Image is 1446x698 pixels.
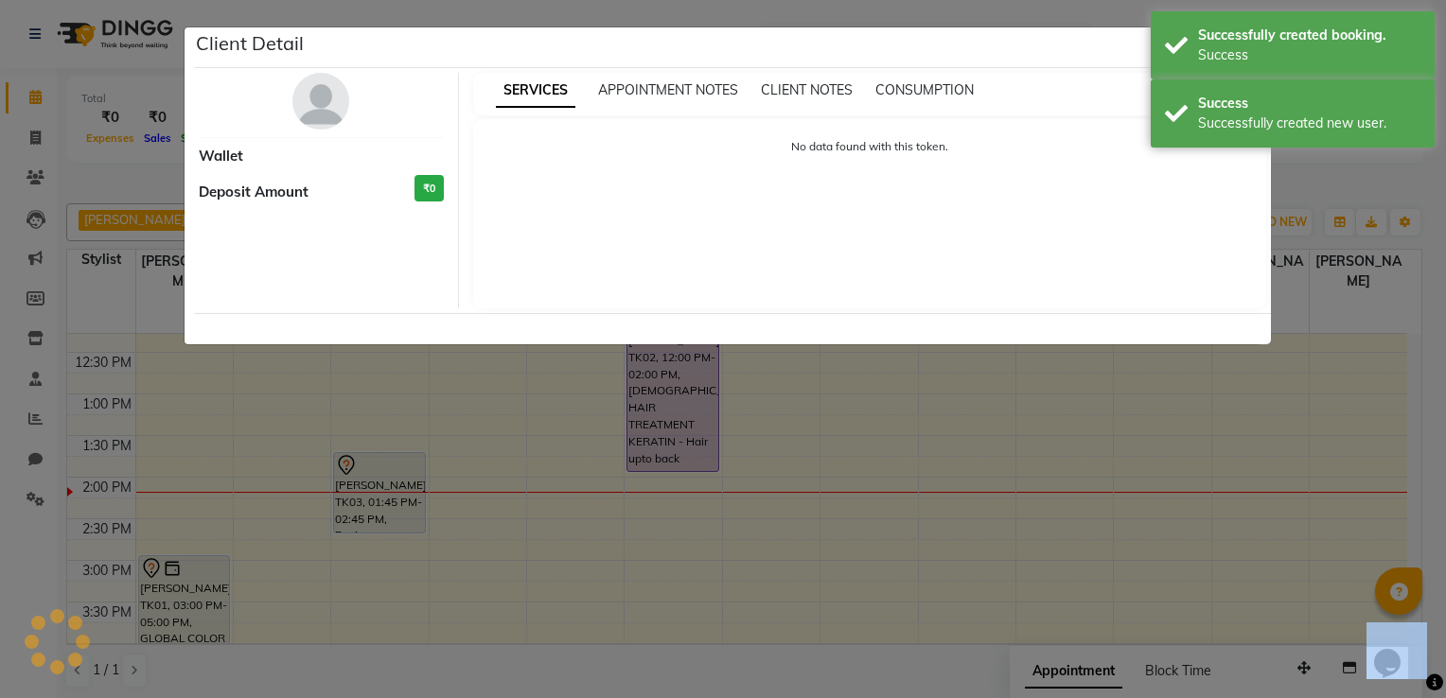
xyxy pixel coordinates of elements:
span: CLIENT NOTES [761,81,853,98]
div: Successfully created new user. [1198,113,1420,133]
div: Success [1198,94,1420,113]
div: Success [1198,45,1420,65]
div: Successfully created booking. [1198,26,1420,45]
h3: ₹0 [414,175,444,202]
h5: Client Detail [196,29,304,58]
span: SERVICES [496,74,575,108]
span: Deposit Amount [199,182,309,203]
iframe: chat widget [1367,622,1427,679]
span: APPOINTMENT NOTES [598,81,738,98]
p: No data found with this token. [492,138,1248,155]
span: CONSUMPTION [875,81,974,98]
img: avatar [292,73,349,130]
span: Wallet [199,146,243,167]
